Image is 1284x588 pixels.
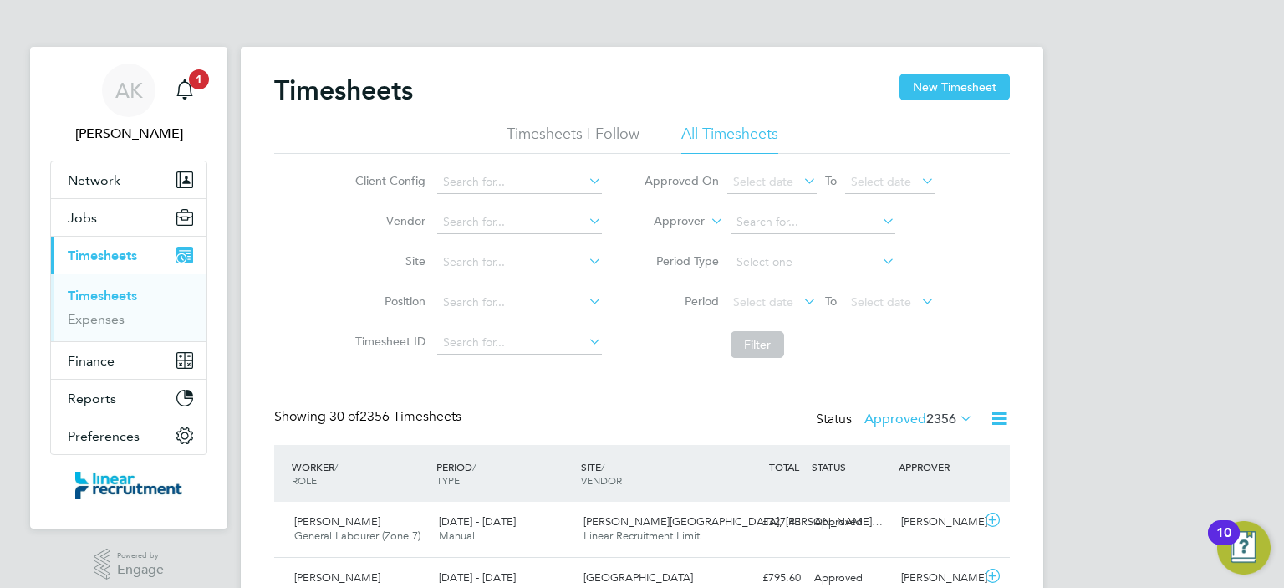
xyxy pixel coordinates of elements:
span: [PERSON_NAME] [294,570,380,585]
span: [PERSON_NAME][GEOGRAPHIC_DATA], [PERSON_NAME]… [583,514,883,529]
a: 1 [168,64,201,117]
label: Vendor [350,213,425,228]
span: [GEOGRAPHIC_DATA] [583,570,693,585]
button: Finance [51,342,206,379]
div: STATUS [808,452,894,482]
div: Timesheets [51,274,206,341]
div: [PERSON_NAME] [894,509,981,536]
label: Period Type [644,253,719,268]
span: Timesheets [68,248,137,263]
label: Period [644,294,719,309]
span: TYPE [436,473,460,487]
span: To [820,170,842,192]
span: 2356 [926,411,956,427]
span: Powered by [117,549,164,563]
span: Reports [68,391,116,406]
span: Preferences [68,428,140,444]
span: 1 [189,69,209,89]
span: Linear Recruitment Limit… [583,529,711,543]
span: Select date [733,294,793,309]
span: Engage [117,563,164,577]
div: WORKER [288,452,432,495]
nav: Main navigation [30,47,227,529]
span: Finance [68,353,115,369]
label: Approved [864,411,973,427]
span: / [472,460,476,473]
span: To [820,290,842,312]
input: Search for... [437,211,602,234]
span: ROLE [292,473,317,487]
span: Manual [439,529,475,543]
a: Expenses [68,311,125,327]
a: Powered byEngage [94,549,165,580]
div: APPROVER [894,452,981,482]
span: / [601,460,604,473]
span: 2356 Timesheets [329,408,461,425]
button: Open Resource Center, 10 new notifications [1217,521,1271,575]
label: Approved On [644,173,719,188]
span: [DATE] - [DATE] [439,514,516,529]
a: AK[PERSON_NAME] [50,64,207,144]
button: Network [51,161,206,198]
button: Filter [731,331,784,358]
span: [DATE] - [DATE] [439,570,516,585]
span: Select date [851,174,911,189]
input: Search for... [437,171,602,194]
a: Timesheets [68,288,137,304]
input: Search for... [437,331,602,355]
label: Approver [629,213,705,230]
div: Status [816,408,976,432]
span: VENDOR [581,473,622,487]
span: Network [68,172,120,188]
input: Search for... [437,251,602,274]
div: Showing [274,408,465,426]
div: £327.43 [721,509,808,536]
input: Search for... [437,291,602,314]
span: Select date [851,294,911,309]
h2: Timesheets [274,74,413,107]
div: Approved [808,509,894,536]
span: General Labourer (Zone 7) [294,529,420,543]
label: Site [350,253,425,268]
span: Ashley Kelly [50,124,207,144]
span: / [334,460,338,473]
button: New Timesheet [899,74,1010,100]
input: Search for... [731,211,895,234]
img: linearrecruitment-logo-retina.png [75,472,182,499]
span: Jobs [68,210,97,226]
button: Jobs [51,199,206,236]
div: 10 [1216,533,1231,555]
li: All Timesheets [681,124,778,154]
label: Position [350,294,425,309]
button: Preferences [51,417,206,454]
li: Timesheets I Follow [507,124,639,154]
button: Timesheets [51,237,206,274]
div: PERIOD [432,452,577,495]
span: 30 of [329,408,359,425]
input: Select one [731,251,895,274]
span: Select date [733,174,793,189]
span: TOTAL [769,460,799,473]
a: Go to home page [50,472,207,499]
div: SITE [577,452,721,495]
label: Timesheet ID [350,334,425,349]
button: Reports [51,380,206,417]
label: Client Config [350,173,425,188]
span: AK [115,79,143,101]
span: [PERSON_NAME] [294,514,380,529]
